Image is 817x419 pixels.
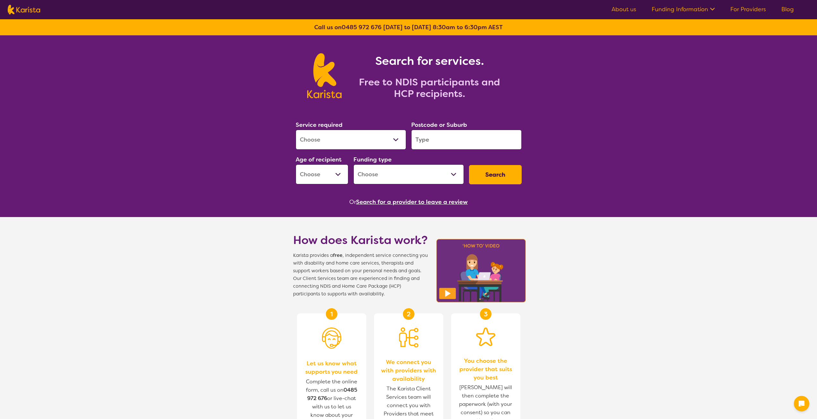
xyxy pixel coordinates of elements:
div: 1 [326,308,337,320]
a: Blog [781,5,794,13]
span: Karista provides a , independent service connecting you with disability and home care services, t... [293,252,428,298]
span: We connect you with providers with availability [380,358,437,383]
a: About us [612,5,636,13]
b: Call us on [DATE] to [DATE] 8:30am to 6:30pm AEST [314,23,503,31]
label: Postcode or Suburb [411,121,467,129]
img: Karista logo [8,5,40,14]
button: Search for a provider to leave a review [356,197,468,207]
span: Let us know what supports you need [303,359,360,376]
input: Type [411,130,522,150]
a: Funding Information [652,5,715,13]
span: Or [349,197,356,207]
div: 2 [403,308,414,320]
b: free [333,252,343,258]
span: You choose the provider that suits you best [457,357,514,382]
h2: Free to NDIS participants and HCP recipients. [349,76,510,100]
img: Person with headset icon [322,327,341,349]
label: Age of recipient [296,156,342,163]
img: Karista video [434,237,528,304]
h1: Search for services. [349,53,510,69]
img: Person being matched to services icon [399,327,418,347]
h1: How does Karista work? [293,232,428,248]
label: Funding type [353,156,392,163]
a: For Providers [730,5,766,13]
div: 3 [480,308,491,320]
img: Star icon [476,327,495,346]
a: 0485 972 676 [342,23,382,31]
button: Search [469,165,522,184]
label: Service required [296,121,343,129]
img: Karista logo [307,53,342,98]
